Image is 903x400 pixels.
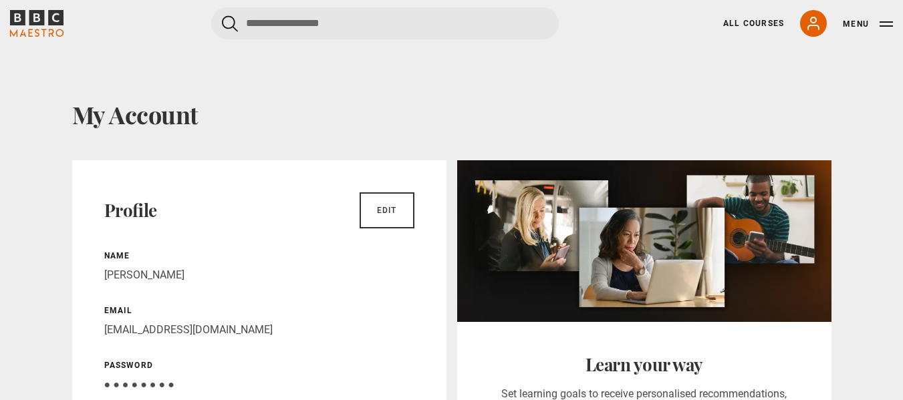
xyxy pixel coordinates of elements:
h1: My Account [72,100,831,128]
p: Name [104,250,414,262]
p: Password [104,359,414,371]
a: All Courses [723,17,784,29]
button: Toggle navigation [843,17,893,31]
span: ● ● ● ● ● ● ● ● [104,378,174,391]
button: Submit the search query [222,15,238,32]
p: Email [104,305,414,317]
h2: Profile [104,200,157,221]
svg: BBC Maestro [10,10,63,37]
a: Edit [360,192,414,228]
p: [EMAIL_ADDRESS][DOMAIN_NAME] [104,322,414,338]
input: Search [211,7,559,39]
h2: Learn your way [489,354,799,375]
p: [PERSON_NAME] [104,267,414,283]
